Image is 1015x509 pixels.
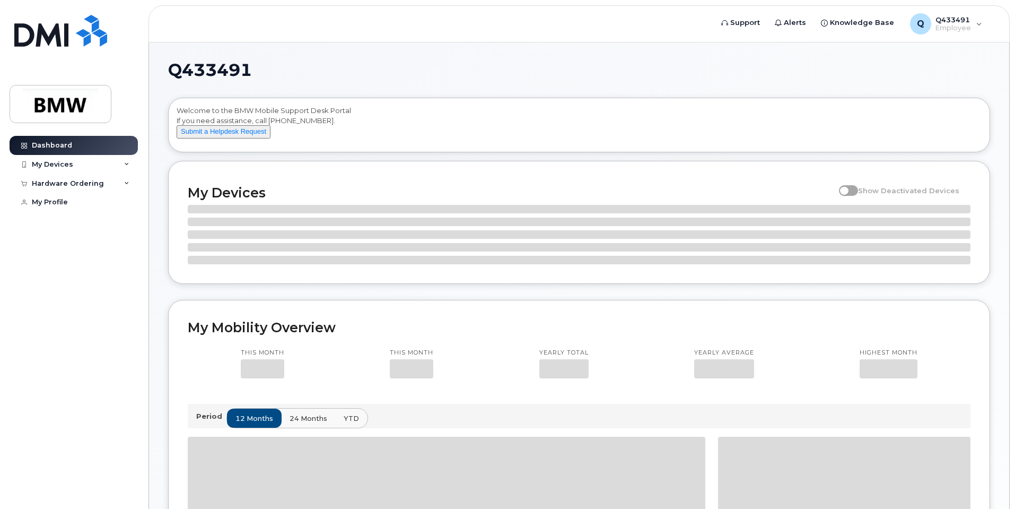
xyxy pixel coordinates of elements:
[390,349,433,357] p: This month
[188,320,970,335] h2: My Mobility Overview
[290,413,327,424] span: 24 months
[168,62,252,78] span: Q433491
[539,349,589,357] p: Yearly total
[177,125,270,139] button: Submit a Helpdesk Request
[694,349,754,357] p: Yearly average
[188,185,834,201] h2: My Devices
[344,413,359,424] span: YTD
[196,411,226,421] p: Period
[839,180,847,189] input: Show Deactivated Devices
[177,127,270,135] a: Submit a Helpdesk Request
[858,186,959,195] span: Show Deactivated Devices
[241,349,284,357] p: This month
[177,106,982,148] div: Welcome to the BMW Mobile Support Desk Portal If you need assistance, call [PHONE_NUMBER].
[860,349,917,357] p: Highest month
